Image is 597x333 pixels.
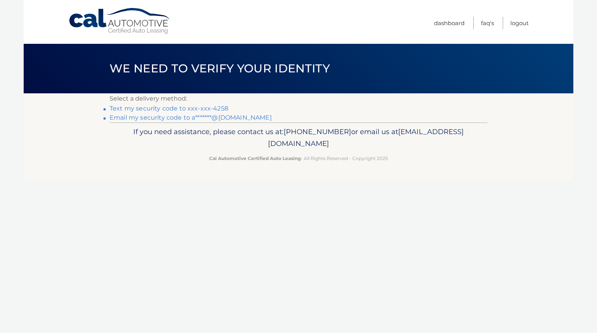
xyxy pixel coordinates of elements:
[510,17,529,29] a: Logout
[481,17,494,29] a: FAQ's
[110,61,330,75] span: We need to verify your identity
[115,154,482,162] p: - All Rights Reserved - Copyright 2025
[68,8,171,35] a: Cal Automotive
[115,126,482,150] p: If you need assistance, please contact us at: or email us at
[209,155,301,161] strong: Cal Automotive Certified Auto Leasing
[110,93,487,104] p: Select a delivery method:
[434,17,465,29] a: Dashboard
[110,114,272,121] a: Email my security code to a*******@[DOMAIN_NAME]
[284,127,351,136] span: [PHONE_NUMBER]
[110,105,228,112] a: Text my security code to xxx-xxx-4258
